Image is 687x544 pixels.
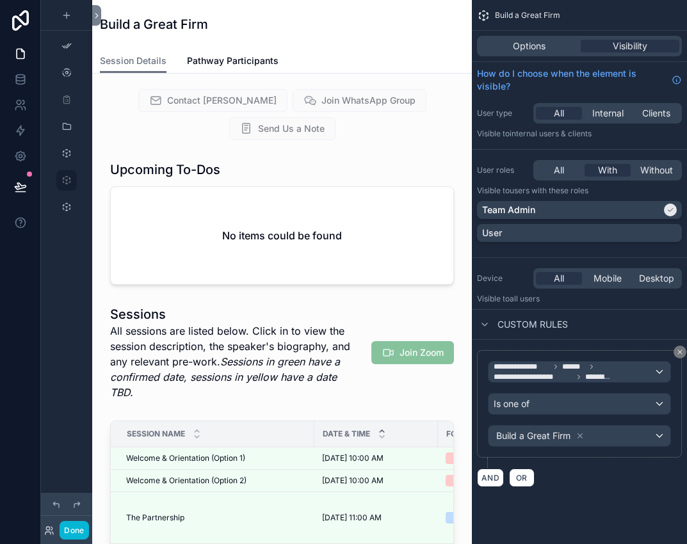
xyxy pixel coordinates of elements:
label: User roles [477,165,528,175]
p: Visible to [477,294,682,304]
span: Format [446,429,479,439]
span: How do I choose when the element is visible? [477,67,667,93]
span: Custom rules [497,318,568,331]
span: Session Details [100,54,166,67]
span: All [554,107,564,120]
p: Visible to [477,129,682,139]
span: Users with these roles [510,186,588,195]
span: OR [513,473,530,483]
span: Is one of [494,397,529,410]
span: Visibility [613,40,647,52]
span: Without [640,164,673,177]
span: Options [513,40,546,52]
label: User type [477,108,528,118]
span: all users [510,294,540,303]
button: Build a Great Firm [488,425,671,447]
a: How do I choose when the element is visible? [477,67,682,93]
button: AND [477,468,504,487]
span: Session Name [127,429,185,439]
a: Pathway Participants [187,49,279,75]
span: Internal users & clients [510,129,592,138]
button: Is one of [488,393,671,415]
span: Mobile [594,272,622,285]
button: OR [509,468,535,487]
span: Date & Time [323,429,370,439]
p: Visible to [477,186,682,196]
label: Device [477,273,528,284]
span: Pathway Participants [187,54,279,67]
p: Team Admin [482,204,535,216]
span: Build a Great Firm [496,429,570,442]
span: Desktop [639,272,674,285]
span: With [598,164,617,177]
span: Internal [592,107,624,120]
button: Done [60,521,88,540]
a: Session Details [100,49,166,74]
span: All [554,272,564,285]
p: User [482,227,502,239]
h1: Build a Great Firm [100,15,208,33]
span: Clients [642,107,670,120]
span: All [554,164,564,177]
span: Build a Great Firm [495,10,560,20]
